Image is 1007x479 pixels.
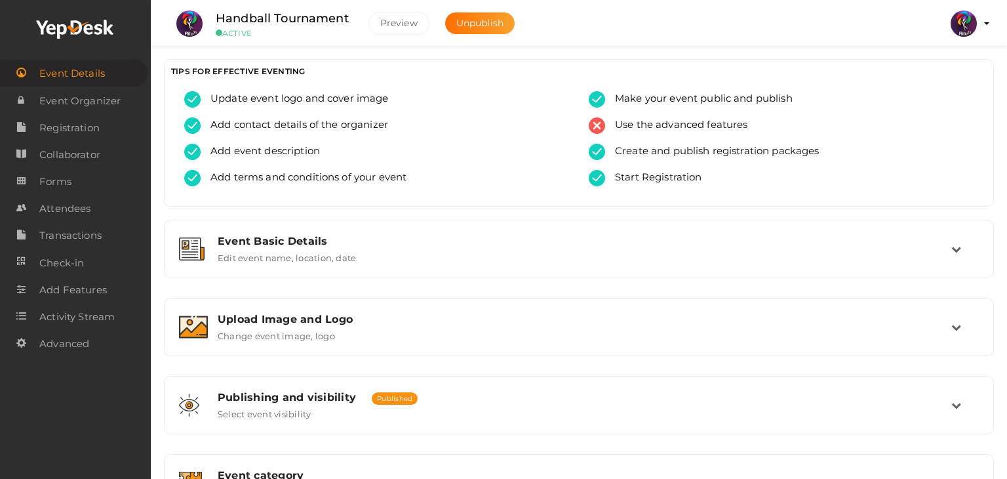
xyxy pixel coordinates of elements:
[218,325,335,341] label: Change event image, logo
[184,144,201,160] img: tick-success.svg
[218,313,951,325] div: Upload Image and Logo
[184,91,201,108] img: tick-success.svg
[216,28,349,38] small: ACTIVE
[589,117,605,134] img: error.svg
[171,409,987,422] a: Publishing and visibility Published Select event visibility
[589,170,605,186] img: tick-success.svg
[445,12,515,34] button: Unpublish
[39,142,100,168] span: Collaborator
[39,222,102,249] span: Transactions
[589,144,605,160] img: tick-success.svg
[39,250,84,276] span: Check-in
[39,169,71,195] span: Forms
[605,91,793,108] span: Make your event public and publish
[39,88,121,114] span: Event Organizer
[39,60,105,87] span: Event Details
[605,144,819,160] span: Create and publish registration packages
[951,10,977,37] img: 5BK8ZL5P_small.png
[216,9,349,28] label: Handball Tournament
[218,404,311,419] label: Select event visibility
[184,117,201,134] img: tick-success.svg
[218,235,951,247] div: Event Basic Details
[589,91,605,108] img: tick-success.svg
[39,115,100,141] span: Registration
[605,117,748,134] span: Use the advanced features
[171,66,987,76] h3: TIPS FOR EFFECTIVE EVENTING
[39,196,90,222] span: Attendees
[184,170,201,186] img: tick-success.svg
[201,117,388,134] span: Add contact details of the organizer
[39,331,89,357] span: Advanced
[605,170,702,186] span: Start Registration
[176,10,203,37] img: VBMJAACV_small.png
[171,331,987,344] a: Upload Image and Logo Change event image, logo
[368,12,429,35] button: Preview
[39,304,115,330] span: Activity Stream
[201,170,406,186] span: Add terms and conditions of your event
[201,91,389,108] span: Update event logo and cover image
[201,144,320,160] span: Add event description
[218,391,356,404] span: Publishing and visibility
[372,392,418,405] span: Published
[179,394,199,417] img: shared-vision.svg
[39,277,107,303] span: Add Features
[218,247,356,263] label: Edit event name, location, date
[179,316,208,339] img: image.svg
[171,253,987,266] a: Event Basic Details Edit event name, location, date
[179,238,205,260] img: event-details.svg
[456,17,503,29] span: Unpublish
